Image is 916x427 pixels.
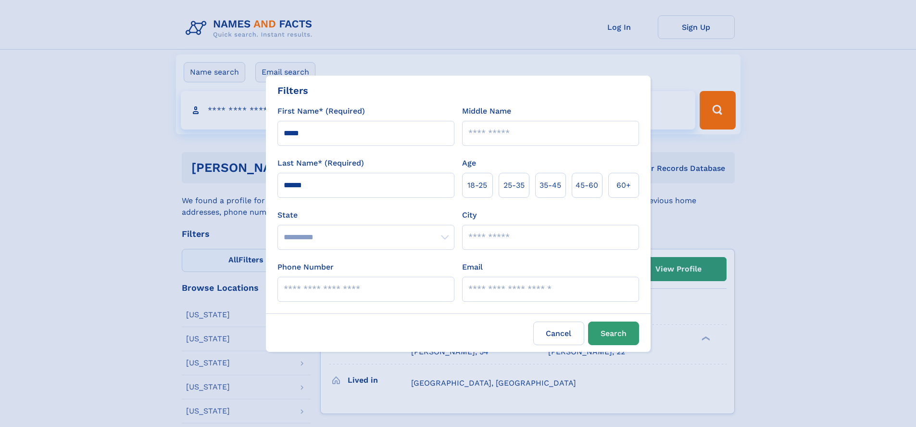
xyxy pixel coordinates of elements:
[540,180,561,191] span: 35‑45
[277,83,308,98] div: Filters
[462,157,476,169] label: Age
[503,180,525,191] span: 25‑35
[462,209,477,221] label: City
[277,261,334,273] label: Phone Number
[277,157,364,169] label: Last Name* (Required)
[277,209,454,221] label: State
[576,180,598,191] span: 45‑60
[277,105,365,117] label: First Name* (Required)
[462,105,511,117] label: Middle Name
[588,322,639,345] button: Search
[616,180,631,191] span: 60+
[533,322,584,345] label: Cancel
[467,180,487,191] span: 18‑25
[462,261,483,273] label: Email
